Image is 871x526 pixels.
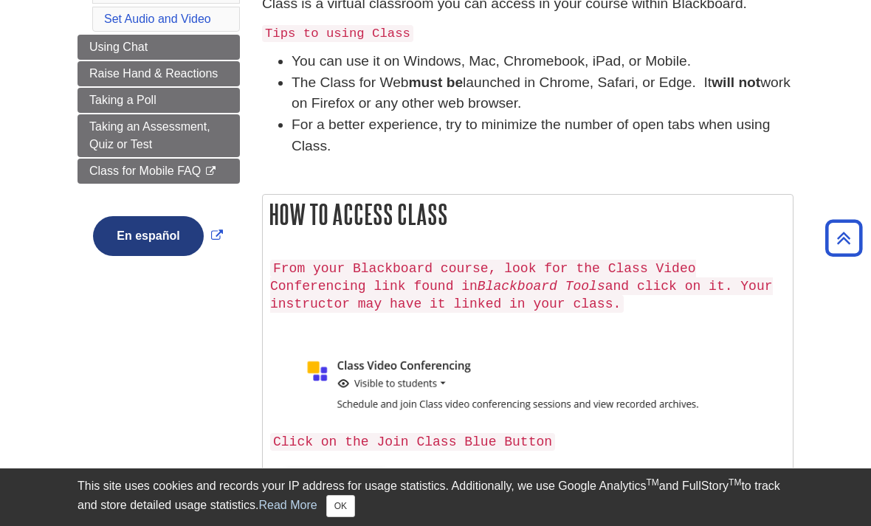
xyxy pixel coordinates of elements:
[89,67,218,80] span: Raise Hand & Reactions
[78,477,793,517] div: This site uses cookies and records your IP address for usage statistics. Additionally, we use Goo...
[270,457,397,505] img: blue button
[104,13,211,25] a: Set Audio and Video
[89,94,156,106] span: Taking a Poll
[270,347,785,425] img: class
[729,477,741,488] sup: TM
[820,228,867,248] a: Back to Top
[712,75,760,90] strong: will not
[262,25,413,42] code: Tips to using Class
[78,61,240,86] a: Raise Hand & Reactions
[270,260,773,313] code: From your Blackboard course, look for the Class Video Conferencing link found in and click on it....
[78,35,240,60] a: Using Chat
[89,165,201,177] span: Class for Mobile FAQ
[89,229,226,242] a: Link opens in new window
[263,195,793,234] h2: How to Access Class
[270,433,555,451] code: Click on the Join Class Blue Button
[89,41,148,53] span: Using Chat
[258,499,317,511] a: Read More
[89,120,210,150] span: Taking an Assessment, Quiz or Test
[292,114,793,157] li: For a better experience, try to minimize the number of open tabs when using Class.
[78,159,240,184] a: Class for Mobile FAQ
[204,167,217,176] i: This link opens in a new window
[292,72,793,115] li: The Class for Web launched in Chrome, Safari, or Edge. It work on Firefox or any other web browser.
[78,88,240,113] a: Taking a Poll
[326,495,355,517] button: Close
[409,75,464,90] strong: must be
[78,114,240,157] a: Taking an Assessment, Quiz or Test
[93,216,203,256] button: En español
[478,279,605,294] em: Blackboard Tools
[292,51,793,72] li: You can use it on Windows, Mac, Chromebook, iPad, or Mobile.
[646,477,658,488] sup: TM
